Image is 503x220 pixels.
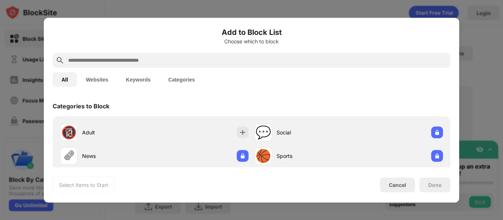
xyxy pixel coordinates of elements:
[77,72,117,87] button: Websites
[53,38,450,44] div: Choose which to block
[159,72,204,87] button: Categories
[53,26,450,37] h6: Add to Block List
[61,125,77,140] div: 🔞
[256,125,271,140] div: 💬
[82,152,154,160] div: News
[117,72,159,87] button: Keywords
[277,129,349,136] div: Social
[56,56,64,65] img: search.svg
[256,148,271,163] div: 🏀
[53,72,77,87] button: All
[428,182,442,188] div: Done
[53,102,109,109] div: Categories to Block
[277,152,349,160] div: Sports
[63,148,75,163] div: 🗞
[389,182,406,188] div: Cancel
[59,181,108,188] div: Select Items to Start
[82,129,154,136] div: Adult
